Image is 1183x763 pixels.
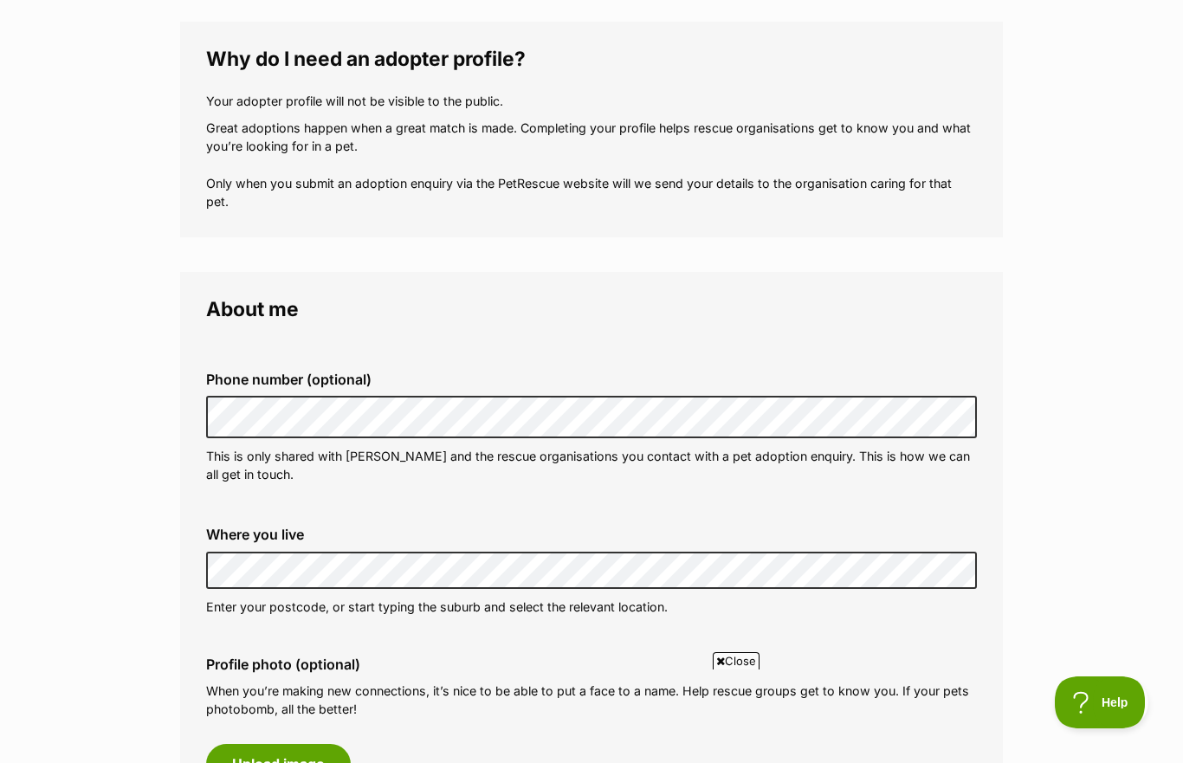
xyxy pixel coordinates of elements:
[180,22,1003,237] fieldset: Why do I need an adopter profile?
[206,92,977,110] p: Your adopter profile will not be visible to the public.
[206,527,977,542] label: Where you live
[206,447,977,484] p: This is only shared with [PERSON_NAME] and the rescue organisations you contact with a pet adopti...
[206,119,977,211] p: Great adoptions happen when a great match is made. Completing your profile helps rescue organisat...
[206,656,977,672] label: Profile photo (optional)
[1055,676,1148,728] iframe: Help Scout Beacon - Open
[206,48,977,70] legend: Why do I need an adopter profile?
[713,652,760,669] span: Close
[206,372,977,387] label: Phone number (optional)
[171,676,1012,754] iframe: Advertisement
[206,298,977,320] legend: About me
[206,598,977,616] p: Enter your postcode, or start typing the suburb and select the relevant location.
